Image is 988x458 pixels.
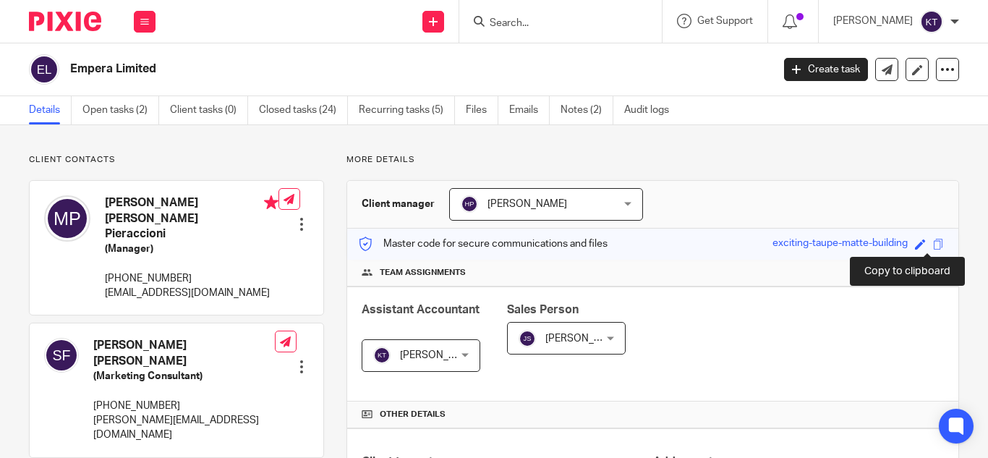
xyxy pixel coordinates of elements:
[487,199,567,209] span: [PERSON_NAME]
[70,62,624,77] h2: Empera Limited
[93,338,275,369] h4: [PERSON_NAME] [PERSON_NAME]
[29,96,72,124] a: Details
[105,242,278,256] h5: (Manager)
[784,58,868,81] a: Create task
[461,195,478,213] img: svg%3E
[380,409,446,420] span: Other details
[400,350,480,360] span: [PERSON_NAME]
[519,330,536,347] img: svg%3E
[93,399,275,413] p: [PHONE_NUMBER]
[466,96,498,124] a: Files
[488,17,618,30] input: Search
[373,347,391,364] img: svg%3E
[264,195,278,210] i: Primary
[509,96,550,124] a: Emails
[359,96,455,124] a: Recurring tasks (5)
[93,413,275,443] p: [PERSON_NAME][EMAIL_ADDRESS][DOMAIN_NAME]
[358,237,608,251] p: Master code for secure communications and files
[29,12,101,31] img: Pixie
[29,54,59,85] img: svg%3E
[380,267,466,279] span: Team assignments
[105,271,278,286] p: [PHONE_NUMBER]
[29,154,324,166] p: Client contacts
[920,10,943,33] img: svg%3E
[105,195,278,242] h4: [PERSON_NAME] [PERSON_NAME] Pieraccioni
[44,195,90,242] img: svg%3E
[507,304,579,315] span: Sales Person
[545,334,625,344] span: [PERSON_NAME]
[772,236,908,253] div: exciting-taupe-matte-building
[346,154,959,166] p: More details
[561,96,613,124] a: Notes (2)
[105,286,278,300] p: [EMAIL_ADDRESS][DOMAIN_NAME]
[833,14,913,28] p: [PERSON_NAME]
[82,96,159,124] a: Open tasks (2)
[259,96,348,124] a: Closed tasks (24)
[170,96,248,124] a: Client tasks (0)
[93,369,275,383] h5: (Marketing Consultant)
[697,16,753,26] span: Get Support
[624,96,680,124] a: Audit logs
[44,338,79,373] img: svg%3E
[362,304,480,315] span: Assistant Accountant
[362,197,435,211] h3: Client manager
